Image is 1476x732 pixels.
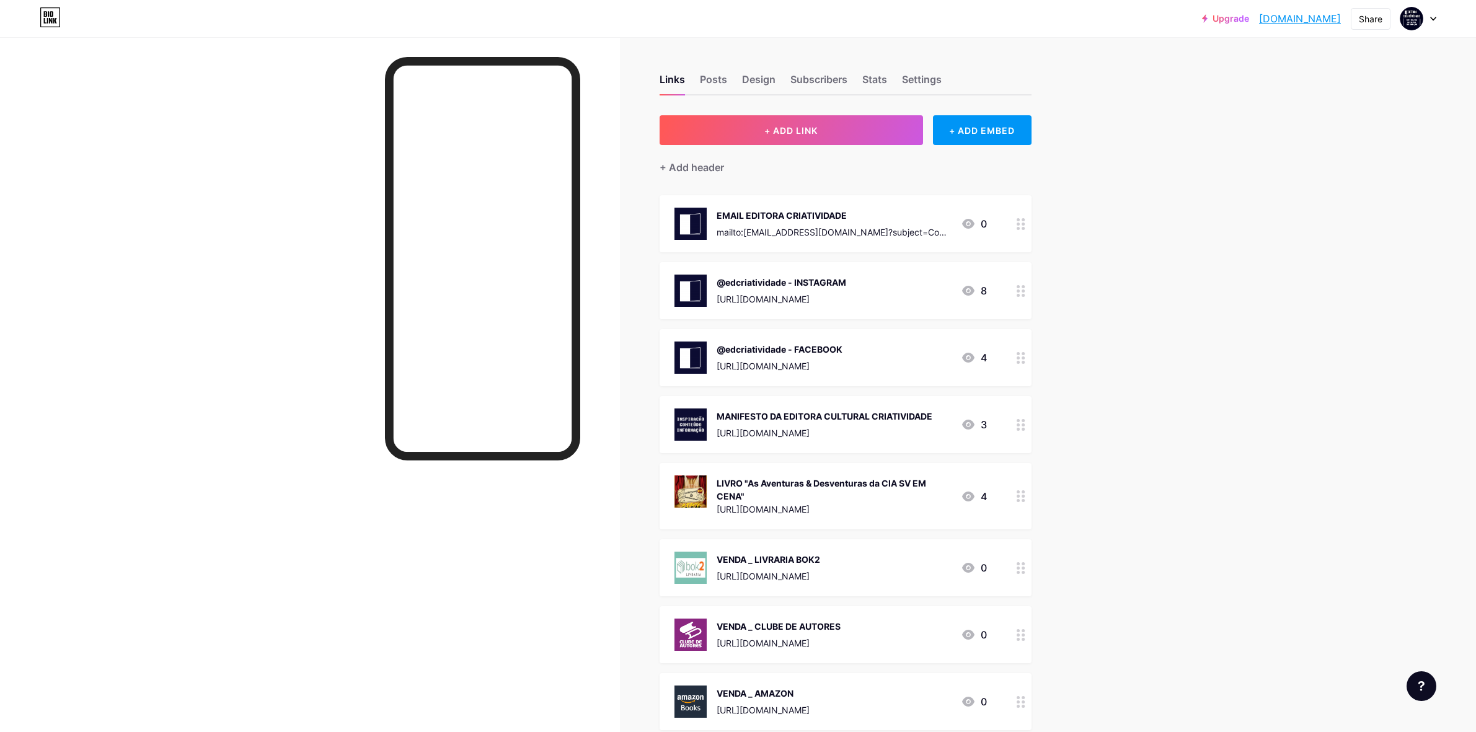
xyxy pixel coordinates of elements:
div: @edcriatividade - INSTAGRAM [717,276,846,289]
div: 4 [961,489,987,504]
div: [URL][DOMAIN_NAME] [717,293,846,306]
div: 0 [961,216,987,231]
img: VENDA _ CLUBE DE AUTORES [674,619,707,651]
div: Stats [862,72,887,94]
div: VENDA _ AMAZON [717,687,810,700]
div: 4 [961,350,987,365]
button: + ADD LINK [660,115,923,145]
div: @edcriatividade - FACEBOOK [717,343,842,356]
a: [DOMAIN_NAME] [1259,11,1341,26]
div: mailto:[EMAIL_ADDRESS][DOMAIN_NAME]?subject=Contato%20Inicial&amp;body=Oii%20..%20gostaria%20de%2... [717,226,951,239]
img: @edcriatividade - FACEBOOK [674,342,707,374]
div: 3 [961,417,987,432]
img: VENDA _ LIVRARIA BOK2 [674,552,707,584]
div: Settings [902,72,942,94]
div: 0 [961,627,987,642]
div: [URL][DOMAIN_NAME] [717,503,951,516]
div: Design [742,72,776,94]
div: VENDA _ LIVRARIA BOK2 [717,553,820,566]
div: EMAIL EDITORA CRIATIVIDADE [717,209,951,222]
div: 0 [961,560,987,575]
div: [URL][DOMAIN_NAME] [717,637,841,650]
div: 0 [961,694,987,709]
div: [URL][DOMAIN_NAME] [717,570,820,583]
span: + ADD LINK [764,125,818,136]
div: [URL][DOMAIN_NAME] [717,703,810,717]
img: MANIFESTO DA EDITORA CULTURAL CRIATIVIDADE [674,408,707,441]
div: Posts [700,72,727,94]
div: Share [1359,12,1382,25]
img: VENDA _ AMAZON [674,686,707,718]
div: LIVRO "As Aventuras & Desventuras da CIA SV EM CENA" [717,477,951,503]
img: EMAIL EDITORA CRIATIVIDADE [674,208,707,240]
div: VENDA _ CLUBE DE AUTORES [717,620,841,633]
img: @edcriatividade - INSTAGRAM [674,275,707,307]
div: + ADD EMBED [933,115,1032,145]
div: [URL][DOMAIN_NAME] [717,426,932,439]
img: LIVRO "As Aventuras & Desventuras da CIA SV EM CENA" [674,475,707,508]
a: Upgrade [1202,14,1249,24]
div: MANIFESTO DA EDITORA CULTURAL CRIATIVIDADE [717,410,932,423]
div: Subscribers [790,72,847,94]
div: [URL][DOMAIN_NAME] [717,359,842,373]
img: ED CRIATIVIDADE [1400,7,1423,30]
div: Links [660,72,685,94]
div: 8 [961,283,987,298]
div: + Add header [660,160,724,175]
